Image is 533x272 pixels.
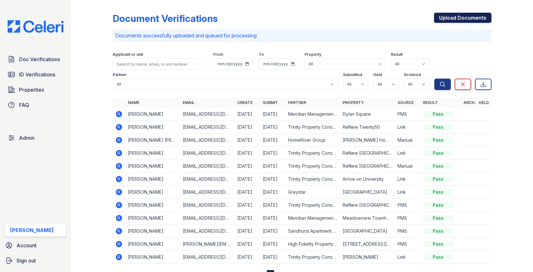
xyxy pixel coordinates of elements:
td: Trinity Property Consultants [286,160,340,173]
td: Link [395,251,420,264]
label: Property [305,52,321,57]
td: [PERSON_NAME] [125,251,180,264]
td: [EMAIL_ADDRESS][DOMAIN_NAME] [180,225,235,238]
td: Dylan Square [340,108,395,121]
td: [DATE] [260,160,286,173]
div: Pass [423,176,453,182]
td: [DATE] [260,134,286,147]
td: [DATE] [260,238,286,251]
td: ReNew [GEOGRAPHIC_DATA] [340,147,395,160]
a: Upload Documents [434,13,491,23]
span: Properties [19,86,44,94]
td: [GEOGRAPHIC_DATA] [340,186,395,199]
td: Arrive on University [340,173,395,186]
a: Create [237,100,253,105]
a: Source [398,100,414,105]
td: [PERSON_NAME] [125,225,180,238]
td: [EMAIL_ADDRESS][DOMAIN_NAME] [180,147,235,160]
div: Pass [423,202,453,208]
div: Pass [423,137,453,143]
td: [DATE] [235,121,260,134]
td: [DATE] [235,147,260,160]
div: Pass [423,163,453,169]
div: Pass [423,124,453,130]
td: Link [395,173,420,186]
td: ReNew Twenty50 [340,121,395,134]
td: Trinity Property Consultants [286,199,340,212]
a: Name [128,100,139,105]
label: Archived [404,72,421,77]
td: [DATE] [235,251,260,264]
td: [EMAIL_ADDRESS][DOMAIN_NAME] [180,251,235,264]
td: [DATE] [260,199,286,212]
td: [DATE] [235,108,260,121]
td: [DATE] [260,225,286,238]
td: [PERSON_NAME] [125,108,180,121]
td: Manual [395,134,420,147]
a: Doc Verifications [5,53,66,66]
label: From [213,52,223,57]
td: [PERSON_NAME] [PERSON_NAME] [125,134,180,147]
td: [DATE] [235,186,260,199]
td: PMS [395,199,420,212]
td: [DATE] [235,173,260,186]
td: [PERSON_NAME] [125,121,180,134]
span: Sign out [16,257,36,264]
td: PMS [395,225,420,238]
td: PMS [395,238,420,251]
td: Trinity Property Consultants [286,147,340,160]
span: ID Verifications [19,71,55,78]
td: Manual [395,160,420,173]
td: [DATE] [260,173,286,186]
td: ReNew [GEOGRAPHIC_DATA] [340,199,395,212]
a: Account [3,239,69,252]
div: Pass [423,228,453,234]
a: Partner [288,100,306,105]
td: [PERSON_NAME] [125,212,180,225]
span: Admin [19,134,35,142]
td: ReNew [GEOGRAPHIC_DATA] [340,160,395,173]
a: Email [183,100,194,105]
label: Result [391,52,403,57]
td: Meridian Management Group [286,212,340,225]
td: [GEOGRAPHIC_DATA] [340,225,395,238]
label: Applicant or unit [113,52,143,57]
a: Admin [5,132,66,144]
div: Pass [423,241,453,247]
label: Submitted [343,72,362,77]
div: Document Verifications [113,13,218,24]
td: [EMAIL_ADDRESS][DOMAIN_NAME] [180,186,235,199]
td: [DATE] [235,134,260,147]
a: Sign out [3,254,69,267]
span: FAQ [19,101,29,109]
a: ID Verifications [5,68,66,81]
td: Link [395,121,420,134]
td: [STREET_ADDRESS][PERSON_NAME] [340,238,395,251]
td: [PERSON_NAME] [125,199,180,212]
td: [EMAIL_ADDRESS][DOMAIN_NAME] [180,173,235,186]
div: Pass [423,150,453,156]
p: Documents successfully uploaded and queued for processing [115,32,489,39]
td: [DATE] [260,108,286,121]
td: [DATE] [235,225,260,238]
td: Meadowview Townhomes [340,212,395,225]
td: [DATE] [260,147,286,160]
td: [PERSON_NAME] [340,251,395,264]
span: Doc Verifications [19,55,60,63]
td: Link [395,186,420,199]
td: Trinity Property Consultants [286,173,340,186]
td: [EMAIL_ADDRESS][DOMAIN_NAME] [180,212,235,225]
td: [EMAIL_ADDRESS][DOMAIN_NAME] [180,108,235,121]
a: Property [343,100,364,105]
td: [PERSON_NAME] [125,186,180,199]
td: [PERSON_NAME] [125,238,180,251]
td: [EMAIL_ADDRESS][DOMAIN_NAME] [180,121,235,134]
td: [PERSON_NAME] [125,160,180,173]
td: Sandhurst Apartment Management [286,225,340,238]
td: Trinity Property Consultants [286,251,340,264]
td: [DATE] [235,212,260,225]
div: Pass [423,111,453,117]
td: High Fidelity Property Management [286,238,340,251]
td: [PERSON_NAME] [125,173,180,186]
